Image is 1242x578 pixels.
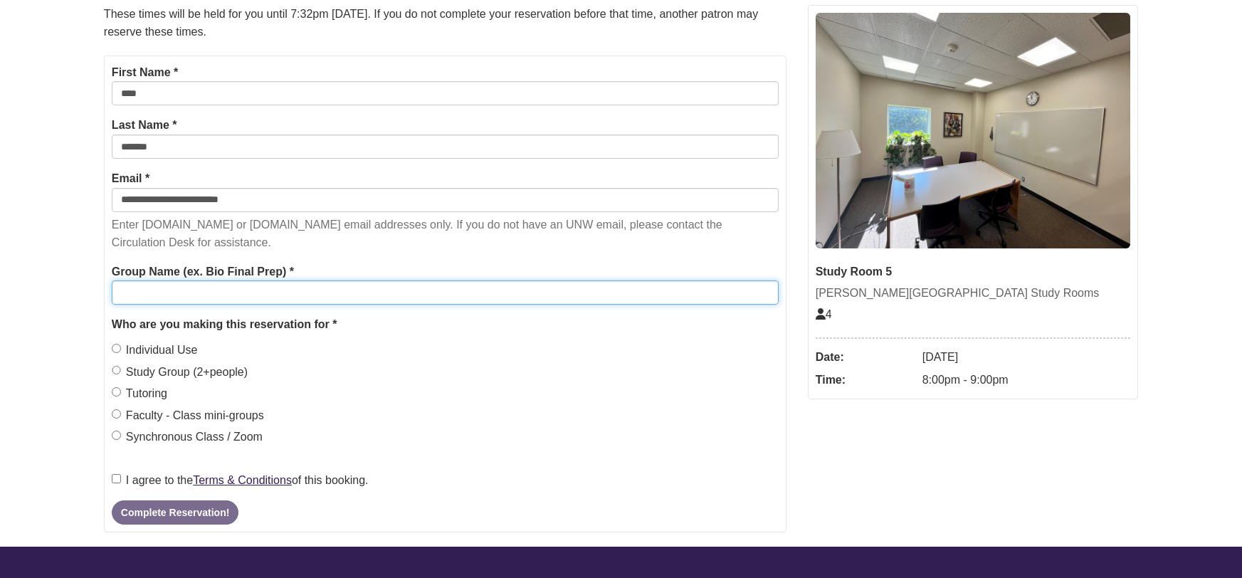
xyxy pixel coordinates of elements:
[104,5,786,41] p: These times will be held for you until 7:32pm [DATE]. If you do not complete your reservation bef...
[112,169,149,188] label: Email *
[112,116,177,135] label: Last Name *
[112,263,294,281] label: Group Name (ex. Bio Final Prep) *
[816,284,1130,303] div: [PERSON_NAME][GEOGRAPHIC_DATA] Study Rooms
[816,369,915,392] dt: Time:
[112,341,198,359] label: Individual Use
[112,406,264,425] label: Faculty - Class mini-groups
[816,13,1130,249] img: Study Room 5
[112,409,121,419] input: Faculty - Class mini-groups
[112,366,121,375] input: Study Group (2+people)
[112,387,121,396] input: Tutoring
[112,63,178,82] label: First Name *
[112,363,248,382] label: Study Group (2+people)
[112,384,167,403] label: Tutoring
[112,500,238,525] button: Complete Reservation!
[193,474,292,486] a: Terms & Conditions
[112,471,369,490] label: I agree to the of this booking.
[112,431,121,440] input: Synchronous Class / Zoom
[112,428,263,446] label: Synchronous Class / Zoom
[922,369,1130,392] dd: 8:00pm - 9:00pm
[112,216,779,252] p: Enter [DOMAIN_NAME] or [DOMAIN_NAME] email addresses only. If you do not have an UNW email, pleas...
[112,344,121,353] input: Individual Use
[816,263,1130,281] div: Study Room 5
[816,346,915,369] dt: Date:
[922,346,1130,369] dd: [DATE]
[112,315,779,334] legend: Who are you making this reservation for *
[112,474,121,483] input: I agree to theTerms & Conditionsof this booking.
[816,308,832,320] span: The capacity of this space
